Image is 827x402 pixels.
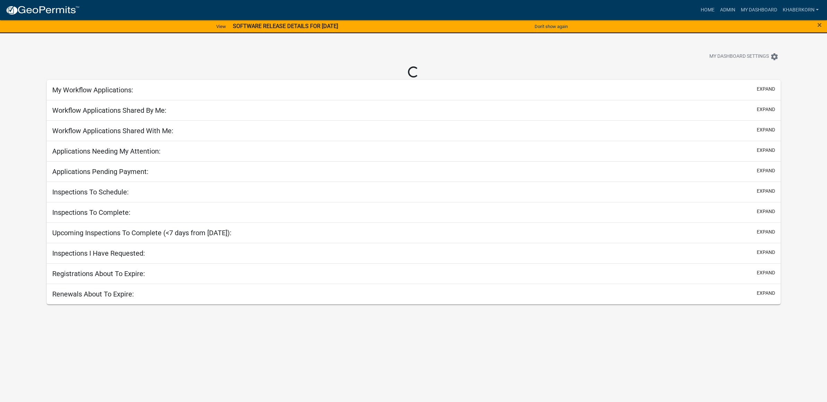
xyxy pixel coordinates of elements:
[757,147,775,154] button: expand
[738,3,780,17] a: My Dashboard
[770,53,779,61] i: settings
[532,21,571,32] button: Don't show again
[52,167,148,176] h5: Applications Pending Payment:
[757,106,775,113] button: expand
[817,21,822,29] button: Close
[52,229,231,237] h5: Upcoming Inspections To Complete (<7 days from [DATE]):
[698,3,717,17] a: Home
[757,249,775,256] button: expand
[52,147,161,155] h5: Applications Needing My Attention:
[757,126,775,134] button: expand
[717,3,738,17] a: Admin
[817,20,822,30] span: ×
[213,21,229,32] a: View
[757,85,775,93] button: expand
[757,208,775,215] button: expand
[757,228,775,236] button: expand
[704,50,784,63] button: My Dashboard Settingssettings
[757,290,775,297] button: expand
[757,167,775,174] button: expand
[757,269,775,276] button: expand
[52,127,173,135] h5: Workflow Applications Shared With Me:
[757,188,775,195] button: expand
[52,290,134,298] h5: Renewals About To Expire:
[52,106,166,115] h5: Workflow Applications Shared By Me:
[52,86,133,94] h5: My Workflow Applications:
[52,249,145,257] h5: Inspections I Have Requested:
[52,208,130,217] h5: Inspections To Complete:
[709,53,769,61] span: My Dashboard Settings
[52,188,129,196] h5: Inspections To Schedule:
[52,269,145,278] h5: Registrations About To Expire:
[233,23,338,29] strong: SOFTWARE RELEASE DETAILS FOR [DATE]
[780,3,821,17] a: khaberkorn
